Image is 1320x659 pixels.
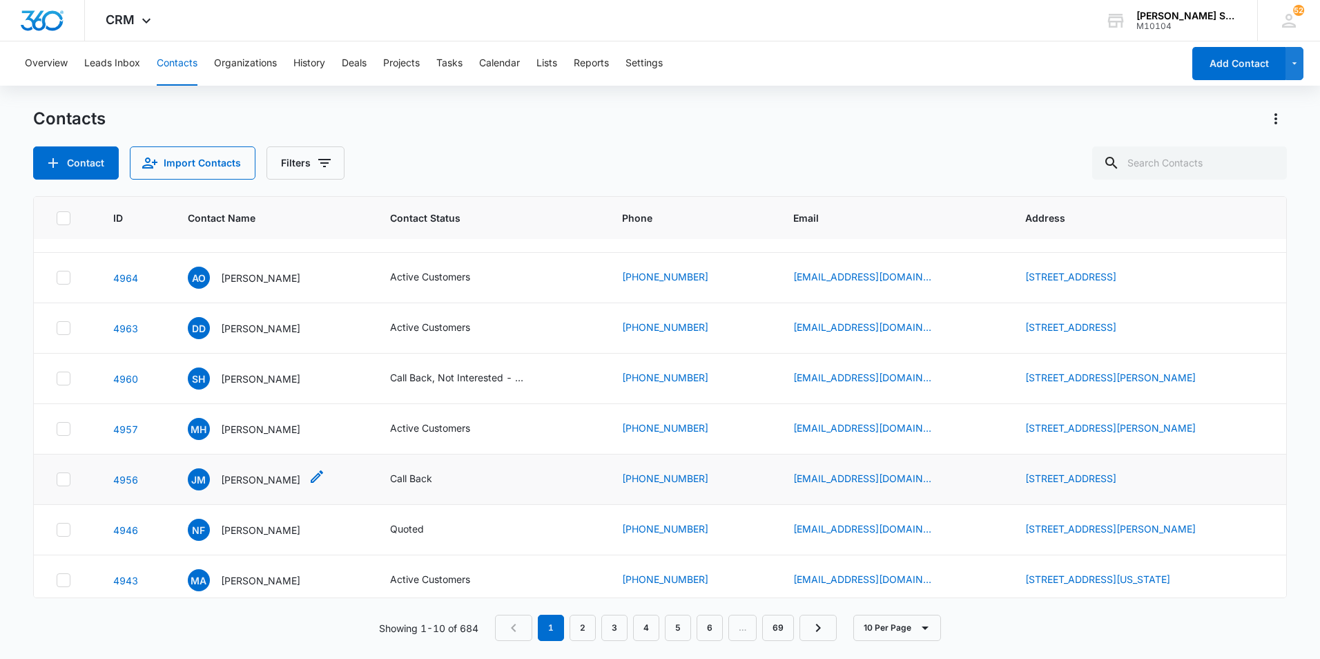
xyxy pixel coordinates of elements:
[188,519,325,541] div: Contact Name - Nick Frantz - Select to Edit Field
[622,370,733,387] div: Phone - (925) 683-0014 - Select to Edit Field
[113,211,135,225] span: ID
[793,320,931,334] a: [EMAIL_ADDRESS][DOMAIN_NAME]
[622,522,708,536] a: [PHONE_NUMBER]
[84,41,140,86] button: Leads Inbox
[188,418,210,440] span: MH
[1025,269,1141,286] div: Address - 350 Ash Brook, Sunnyvale, TX, 75182 - Select to Edit Field
[622,421,708,435] a: [PHONE_NUMBER]
[622,211,740,225] span: Phone
[436,41,463,86] button: Tasks
[625,41,663,86] button: Settings
[188,267,210,289] span: AO
[390,269,495,286] div: Contact Status - Active Customers - Select to Edit Field
[390,370,528,385] div: Call Back, Not Interested - Competitor
[390,320,495,336] div: Contact Status - Active Customers - Select to Edit Field
[188,569,325,591] div: Contact Name - MARVINIA ANDERSON - Select to Edit Field
[1025,421,1221,437] div: Address - 2034 Rochelle, Carrollton, TX, 75007 - Select to Edit Field
[33,146,119,180] button: Add Contact
[188,267,325,289] div: Contact Name - Aziz Odeh - Select to Edit Field
[1025,472,1116,484] a: [STREET_ADDRESS]
[390,370,553,387] div: Contact Status - Call Back, Not Interested - Competitor - Select to Edit Field
[574,41,609,86] button: Reports
[793,572,956,589] div: Email - marviniaaa@yahoo.com - Select to Edit Field
[793,320,956,336] div: Email - rckytp7@yahoo.com - Select to Edit Field
[697,615,723,641] a: Page 6
[214,41,277,86] button: Organizations
[188,569,210,591] span: MA
[793,522,931,536] a: [EMAIL_ADDRESS][DOMAIN_NAME]
[622,421,733,437] div: Phone - (817) 575-7530 - Select to Edit Field
[390,471,432,486] div: Call Back
[1025,372,1196,383] a: [STREET_ADDRESS][PERSON_NAME]
[793,211,973,225] span: Email
[601,615,628,641] a: Page 3
[793,421,956,437] div: Email - fargis70@gmail.com - Select to Edit Field
[130,146,255,180] button: Import Contacts
[188,211,337,225] span: Contact Name
[633,615,659,641] a: Page 4
[106,12,135,27] span: CRM
[538,615,564,641] em: 1
[1025,321,1116,333] a: [STREET_ADDRESS]
[390,572,470,586] div: Active Customers
[793,370,956,387] div: Email - srhasani@yahoo.com - Select to Edit Field
[390,320,470,334] div: Active Customers
[188,367,210,390] span: SH
[221,472,300,487] p: [PERSON_NAME]
[188,317,325,339] div: Contact Name - Dabid Deane - Select to Edit Field
[390,522,449,538] div: Contact Status - Quoted - Select to Edit Field
[113,323,138,334] a: Navigate to contact details page for Dabid Deane
[1192,47,1285,80] button: Add Contact
[570,615,596,641] a: Page 2
[793,471,956,488] div: Email - 3treks@gmail.com - Select to Edit Field
[793,522,956,538] div: Email - Brttwldrn@aol.com - Select to Edit Field
[622,572,733,589] div: Phone - (773) 682-9559 - Select to Edit Field
[188,519,210,541] span: NF
[113,423,138,435] a: Navigate to contact details page for Margot Hatcher
[853,615,941,641] button: 10 Per Page
[266,146,344,180] button: Filters
[1025,320,1141,336] div: Address - 901 Commonwealth, Saginaw, TX, 76179 - Select to Edit Field
[390,471,457,488] div: Contact Status - Call Back - Select to Edit Field
[793,421,931,435] a: [EMAIL_ADDRESS][DOMAIN_NAME]
[342,41,367,86] button: Deals
[1025,471,1141,488] div: Address - 1814 Clarendon Lane, Aurora, IL, 60504 - Select to Edit Field
[1025,370,1221,387] div: Address - 1103 S Sarah St, Allen, TX, 75013 - Select to Edit Field
[622,320,733,336] div: Phone - (817) 291-7559 - Select to Edit Field
[622,522,733,538] div: Phone - (708) 878-6189 - Select to Edit Field
[113,474,138,486] a: Navigate to contact details page for Joe Marinello
[390,572,495,589] div: Contact Status - Active Customers - Select to Edit Field
[495,615,837,641] nav: Pagination
[622,471,733,488] div: Phone - (630) 370-9160 - Select to Edit Field
[390,522,424,536] div: Quoted
[665,615,691,641] a: Page 5
[793,269,956,286] div: Email - azizodeh636@gmail.com - Select to Edit Field
[390,421,495,437] div: Contact Status - Active Customers - Select to Edit Field
[221,321,300,336] p: [PERSON_NAME]
[1136,10,1237,21] div: account name
[622,471,708,486] a: [PHONE_NUMBER]
[1293,5,1304,16] span: 52
[390,211,570,225] span: Contact Status
[221,372,300,386] p: [PERSON_NAME]
[622,269,733,286] div: Phone - (469) 450-8495 - Select to Edit Field
[390,269,470,284] div: Active Customers
[221,422,300,437] p: [PERSON_NAME]
[390,421,470,435] div: Active Customers
[1293,5,1304,16] div: notifications count
[536,41,557,86] button: Lists
[793,471,931,486] a: [EMAIL_ADDRESS][DOMAIN_NAME]
[1092,146,1287,180] input: Search Contacts
[1025,522,1221,538] div: Address - 2544 Deer Point Dr, Montgomery, IL, 60538 - Select to Edit Field
[379,621,478,636] p: Showing 1-10 of 684
[157,41,197,86] button: Contacts
[799,615,837,641] a: Next Page
[383,41,420,86] button: Projects
[1265,108,1287,130] button: Actions
[1025,422,1196,434] a: [STREET_ADDRESS][PERSON_NAME]
[762,615,794,641] a: Page 69
[113,575,138,586] a: Navigate to contact details page for MARVINIA ANDERSON
[221,271,300,285] p: [PERSON_NAME]
[1025,271,1116,283] a: [STREET_ADDRESS]
[188,468,210,490] span: JM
